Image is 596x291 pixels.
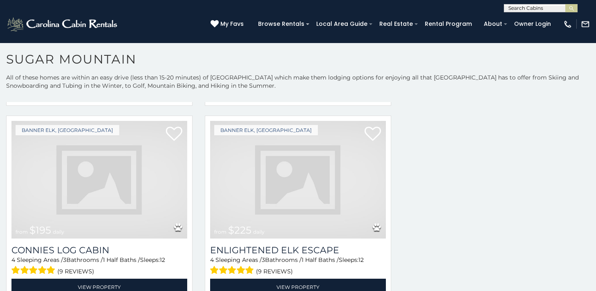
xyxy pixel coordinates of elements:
a: from $225 daily [210,121,386,239]
a: Banner Elk, [GEOGRAPHIC_DATA] [16,125,119,135]
a: About [480,18,506,30]
span: $225 [228,224,252,236]
a: Browse Rentals [254,18,308,30]
img: White-1-2.png [6,16,120,32]
span: My Favs [220,20,244,28]
div: Sleeping Areas / Bathrooms / Sleeps: [210,256,386,277]
a: Add to favorites [365,126,381,143]
a: Add to favorites [166,126,182,143]
div: Sleeping Areas / Bathrooms / Sleeps: [11,256,187,277]
img: dummy-image.jpg [11,121,187,239]
a: Banner Elk, [GEOGRAPHIC_DATA] [214,125,318,135]
span: 3 [63,256,66,264]
span: (9 reviews) [57,266,94,277]
span: $195 [29,224,51,236]
span: 12 [358,256,364,264]
img: mail-regular-white.png [581,20,590,29]
a: from $195 daily [11,121,187,239]
span: 1 Half Baths / [301,256,339,264]
a: Connies Log Cabin [11,245,187,256]
span: 4 [210,256,214,264]
span: daily [253,229,265,235]
a: Rental Program [421,18,476,30]
a: Enlightened Elk Escape [210,245,386,256]
span: 3 [262,256,265,264]
img: phone-regular-white.png [563,20,572,29]
a: Owner Login [510,18,555,30]
span: 12 [160,256,165,264]
span: 4 [11,256,15,264]
span: (9 reviews) [256,266,293,277]
span: daily [53,229,64,235]
span: from [16,229,28,235]
img: dummy-image.jpg [210,121,386,239]
span: 1 Half Baths / [103,256,140,264]
a: My Favs [211,20,246,29]
a: Real Estate [375,18,417,30]
span: from [214,229,227,235]
a: Local Area Guide [312,18,372,30]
